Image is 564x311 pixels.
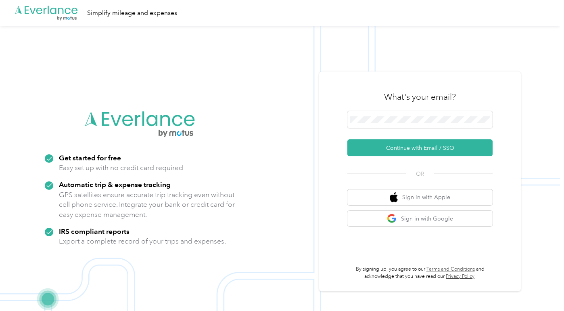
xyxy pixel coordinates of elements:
button: apple logoSign in with Apple [347,189,493,205]
img: google logo [387,214,397,224]
strong: Get started for free [59,153,121,162]
p: By signing up, you agree to our and acknowledge that you have read our . [347,266,493,280]
p: Export a complete record of your trips and expenses. [59,236,226,246]
div: Simplify mileage and expenses [87,8,177,18]
p: Easy set up with no credit card required [59,163,183,173]
button: google logoSign in with Google [347,211,493,227]
h3: What's your email? [384,91,456,103]
button: Continue with Email / SSO [347,139,493,156]
strong: IRS compliant reports [59,227,130,235]
img: apple logo [390,192,398,202]
p: GPS satellites ensure accurate trip tracking even without cell phone service. Integrate your bank... [59,190,235,220]
a: Privacy Policy [446,273,474,279]
span: OR [406,170,434,178]
a: Terms and Conditions [426,266,475,272]
strong: Automatic trip & expense tracking [59,180,171,189]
